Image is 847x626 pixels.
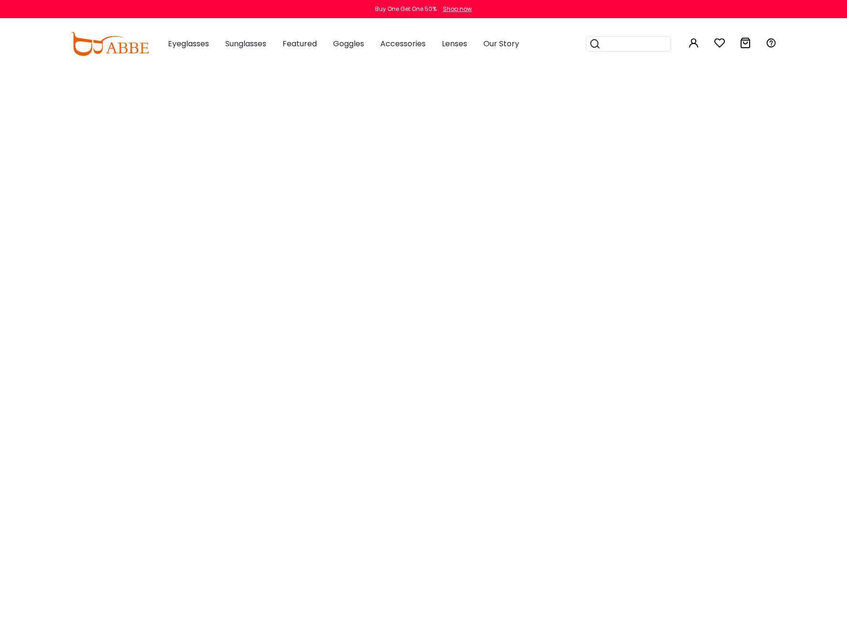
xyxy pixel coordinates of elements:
span: Sunglasses [225,38,266,49]
div: Shop now [443,5,472,13]
span: Featured [282,38,317,49]
img: abbeglasses.com [71,32,149,56]
span: Lenses [442,38,467,49]
span: Accessories [380,38,426,49]
span: Goggles [333,38,364,49]
a: Shop now [438,5,472,13]
span: Our Story [483,38,519,49]
span: Eyeglasses [168,38,209,49]
div: Buy One Get One 50% [375,5,437,13]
